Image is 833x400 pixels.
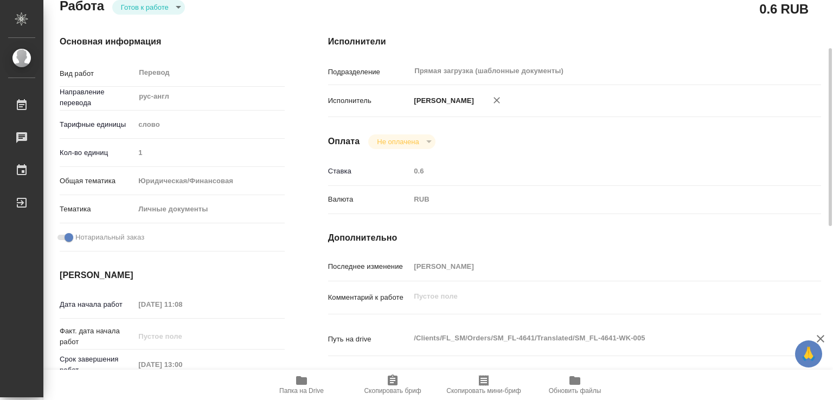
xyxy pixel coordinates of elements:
button: Папка на Drive [256,370,347,400]
button: Готов к работе [118,3,172,12]
button: Обновить файлы [529,370,620,400]
p: Кол-во единиц [60,147,134,158]
input: Пустое поле [134,296,229,312]
input: Пустое поле [410,163,780,179]
button: Удалить исполнителя [485,88,509,112]
p: Подразделение [328,67,411,78]
p: Дата начала работ [60,299,134,310]
p: Тарифные единицы [60,119,134,130]
p: Валюта [328,194,411,205]
input: Пустое поле [410,259,780,274]
p: Путь на drive [328,334,411,345]
div: Личные документы [134,200,284,218]
span: Папка на Drive [279,387,324,395]
h4: [PERSON_NAME] [60,269,285,282]
p: Направление перевода [60,87,134,108]
input: Пустое поле [134,328,229,344]
h4: Исполнители [328,35,821,48]
span: Обновить файлы [549,387,601,395]
p: Исполнитель [328,95,411,106]
p: Вид работ [60,68,134,79]
div: Готов к работе [368,134,435,149]
span: 🙏 [799,343,818,365]
div: слово [134,115,284,134]
p: Ставка [328,166,411,177]
p: Последнее изменение [328,261,411,272]
p: Комментарий к работе [328,292,411,303]
p: Общая тематика [60,176,134,186]
button: Скопировать мини-бриф [438,370,529,400]
textarea: /Clients/FL_SM/Orders/SM_FL-4641/Translated/SM_FL-4641-WK-005 [410,329,780,347]
input: Пустое поле [134,357,229,372]
p: Тематика [60,204,134,215]
p: [PERSON_NAME] [410,95,474,106]
h4: Дополнительно [328,231,821,244]
button: Скопировать бриф [347,370,438,400]
span: Скопировать мини-бриф [446,387,521,395]
p: Срок завершения работ [60,354,134,376]
h4: Оплата [328,135,360,148]
button: 🙏 [795,340,822,367]
button: Не оплачена [374,137,422,146]
div: RUB [410,190,780,209]
h4: Основная информация [60,35,285,48]
span: Нотариальный заказ [75,232,144,243]
span: Скопировать бриф [364,387,421,395]
input: Пустое поле [134,145,284,160]
div: Юридическая/Финансовая [134,172,284,190]
p: Факт. дата начала работ [60,326,134,347]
